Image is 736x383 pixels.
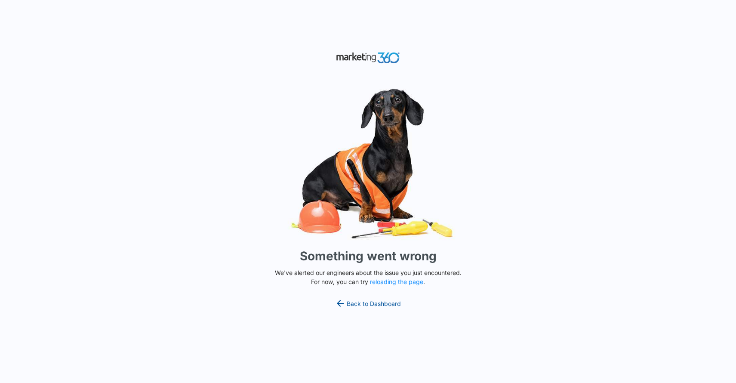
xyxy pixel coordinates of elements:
img: Marketing 360 Logo [336,50,400,65]
p: We've alerted our engineers about the issue you just encountered. For now, you can try . [271,268,465,286]
img: Sad Dog [239,83,497,244]
h1: Something went wrong [300,247,437,265]
button: reloading the page [370,278,423,285]
a: Back to Dashboard [335,298,401,309]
